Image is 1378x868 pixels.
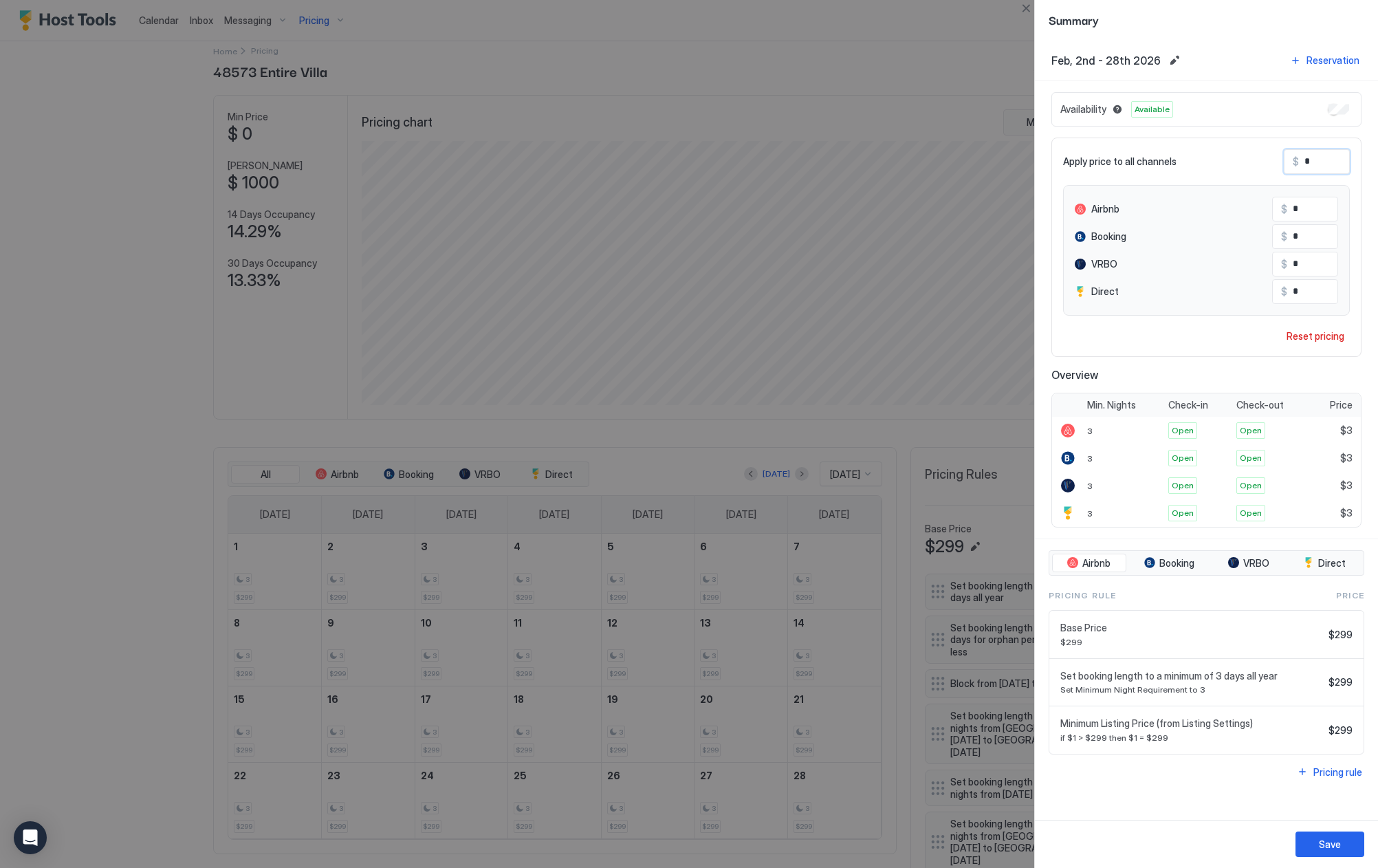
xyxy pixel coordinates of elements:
[1060,103,1106,116] span: Availability
[1172,424,1194,437] span: Open
[1159,557,1194,569] span: Booking
[1052,554,1126,573] button: Airbnb
[1318,557,1346,569] span: Direct
[1051,54,1161,67] span: Feb, 2nd - 28th 2026
[1135,103,1170,116] span: Available
[1168,399,1208,411] span: Check-in
[1240,452,1262,464] span: Open
[1340,479,1353,492] span: $3
[1087,453,1093,464] span: 3
[1288,51,1361,69] button: Reservation
[1091,230,1126,243] span: Booking
[1313,765,1362,779] div: Pricing rule
[1340,452,1353,464] span: $3
[14,821,47,854] div: Open Intercom Messenger
[1060,684,1323,695] span: Set Minimum Night Requirement to 3
[1319,837,1341,851] div: Save
[1051,368,1361,382] span: Overview
[1060,670,1323,682] span: Set booking length to a minimum of 3 days all year
[1060,622,1323,634] span: Base Price
[1328,724,1353,737] span: $299
[1109,101,1126,118] button: Blocked dates override all pricing rules and remain unavailable until manually unblocked
[1306,53,1359,67] div: Reservation
[1287,329,1344,343] div: Reset pricing
[1295,763,1364,781] button: Pricing rule
[1049,11,1364,28] span: Summary
[1060,733,1323,743] span: if $1 > $299 then $1 = $299
[1330,399,1353,411] span: Price
[1087,481,1093,491] span: 3
[1287,554,1361,573] button: Direct
[1091,285,1119,298] span: Direct
[1172,507,1194,519] span: Open
[1087,399,1136,411] span: Min. Nights
[1281,285,1287,298] span: $
[1049,589,1116,602] span: Pricing Rule
[1328,676,1353,688] span: $299
[1336,589,1364,602] span: Price
[1172,479,1194,492] span: Open
[1281,230,1287,243] span: $
[1236,399,1284,411] span: Check-out
[1281,258,1287,270] span: $
[1328,629,1353,641] span: $299
[1213,554,1285,573] button: VRBO
[1281,203,1287,215] span: $
[1340,424,1353,437] span: $3
[1295,832,1364,857] button: Save
[1240,424,1262,437] span: Open
[1091,203,1119,215] span: Airbnb
[1063,155,1177,168] span: Apply price to all channels
[1129,554,1210,573] button: Booking
[1087,508,1093,519] span: 3
[1087,426,1093,436] span: 3
[1340,507,1353,519] span: $3
[1082,557,1111,569] span: Airbnb
[1293,155,1299,168] span: $
[1060,637,1323,647] span: $299
[1091,258,1117,270] span: VRBO
[1281,327,1350,345] button: Reset pricing
[1060,717,1323,730] span: Minimum Listing Price (from Listing Settings)
[1240,507,1262,519] span: Open
[1240,479,1262,492] span: Open
[1049,550,1364,576] div: tab-group
[1166,52,1183,69] button: Edit date range
[1243,557,1269,569] span: VRBO
[1172,452,1194,464] span: Open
